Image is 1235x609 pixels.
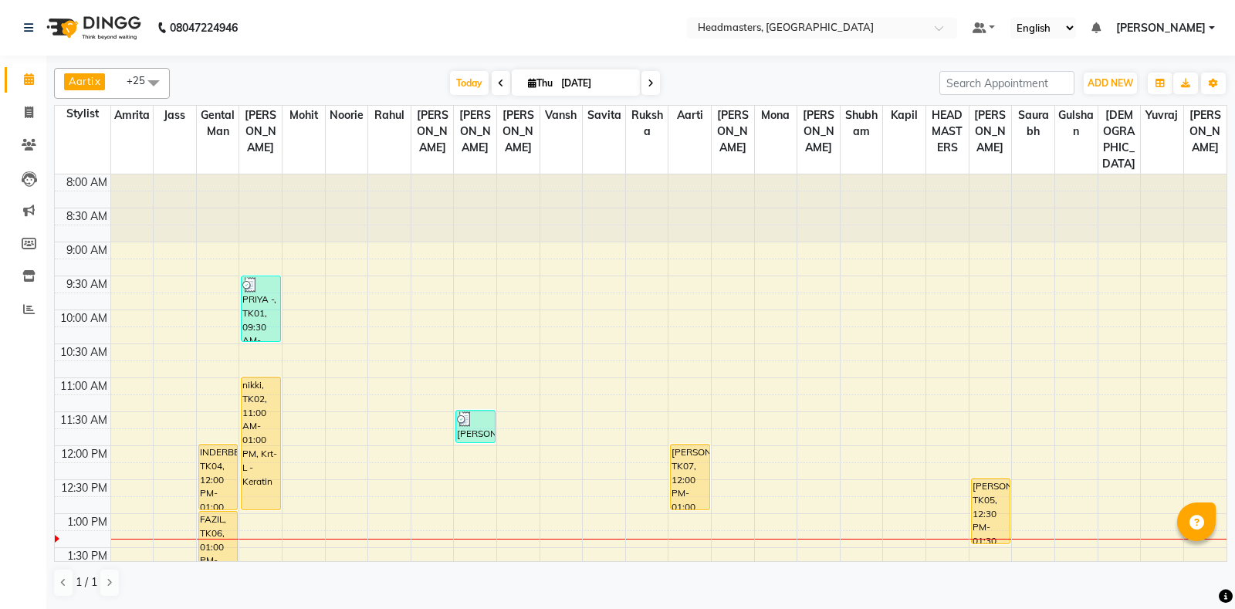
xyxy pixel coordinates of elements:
[63,242,110,259] div: 9:00 AM
[63,208,110,225] div: 8:30 AM
[797,106,840,157] span: [PERSON_NAME]
[1084,73,1137,94] button: ADD NEW
[368,106,411,125] span: Rahul
[199,512,237,577] div: FAZIL, TK06, 01:00 PM-02:00 PM, HCG - Hair Cut by Senior Hair Stylist
[69,75,93,87] span: Aarti
[199,445,237,509] div: INDERBEER, TK04, 12:00 PM-01:00 PM, HCG - Hair Cut by Senior Hair Stylist
[626,106,668,141] span: Ruksha
[671,445,709,509] div: [PERSON_NAME], TK07, 12:00 PM-01:00 PM, TH-EB - Eyebrows
[58,446,110,462] div: 12:00 PM
[1088,77,1133,89] span: ADD NEW
[668,106,711,125] span: Aarti
[39,6,145,49] img: logo
[154,106,196,125] span: Jass
[242,377,279,509] div: nikki, TK02, 11:00 AM-01:00 PM, Krt-L - Keratin
[969,106,1012,157] span: [PERSON_NAME]
[972,479,1010,543] div: [PERSON_NAME], TK05, 12:30 PM-01:30 PM, HCG - Hair Cut by Senior Hair Stylist
[55,106,110,122] div: Stylist
[64,548,110,564] div: 1:30 PM
[242,276,279,341] div: PRIYA -, TK01, 09:30 AM-10:30 AM, HCL - Hair Cut by Senior Hair Stylist
[127,74,157,86] span: +25
[1012,106,1054,141] span: Saurabh
[712,106,754,157] span: [PERSON_NAME]
[450,71,489,95] span: Today
[1170,547,1220,594] iframe: chat widget
[755,106,797,125] span: Mona
[1141,106,1183,125] span: Yuvraj
[524,77,557,89] span: Thu
[57,378,110,394] div: 11:00 AM
[583,106,625,125] span: Savita
[1116,20,1206,36] span: [PERSON_NAME]
[170,6,238,49] b: 08047224946
[239,106,282,157] span: [PERSON_NAME]
[557,72,634,95] input: 2025-09-04
[1055,106,1098,141] span: Gulshan
[883,106,925,125] span: Kapil
[926,106,969,157] span: HEADMASTERS
[58,480,110,496] div: 12:30 PM
[64,514,110,530] div: 1:00 PM
[497,106,540,157] span: [PERSON_NAME]
[93,75,100,87] a: x
[63,276,110,293] div: 9:30 AM
[540,106,583,125] span: Vansh
[111,106,154,125] span: Amrita
[57,344,110,360] div: 10:30 AM
[76,574,97,590] span: 1 / 1
[63,174,110,191] div: 8:00 AM
[939,71,1074,95] input: Search Appointment
[1098,106,1141,174] span: [DEMOGRAPHIC_DATA]
[197,106,239,141] span: Gental Man
[57,310,110,326] div: 10:00 AM
[456,411,494,442] div: [PERSON_NAME], TK03, 11:30 AM-12:00 PM, SH - Shave
[326,106,368,125] span: Noorie
[411,106,454,157] span: [PERSON_NAME]
[454,106,496,157] span: [PERSON_NAME]
[1184,106,1227,157] span: [PERSON_NAME]
[841,106,883,141] span: Shubham
[283,106,325,125] span: Mohit
[57,412,110,428] div: 11:30 AM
